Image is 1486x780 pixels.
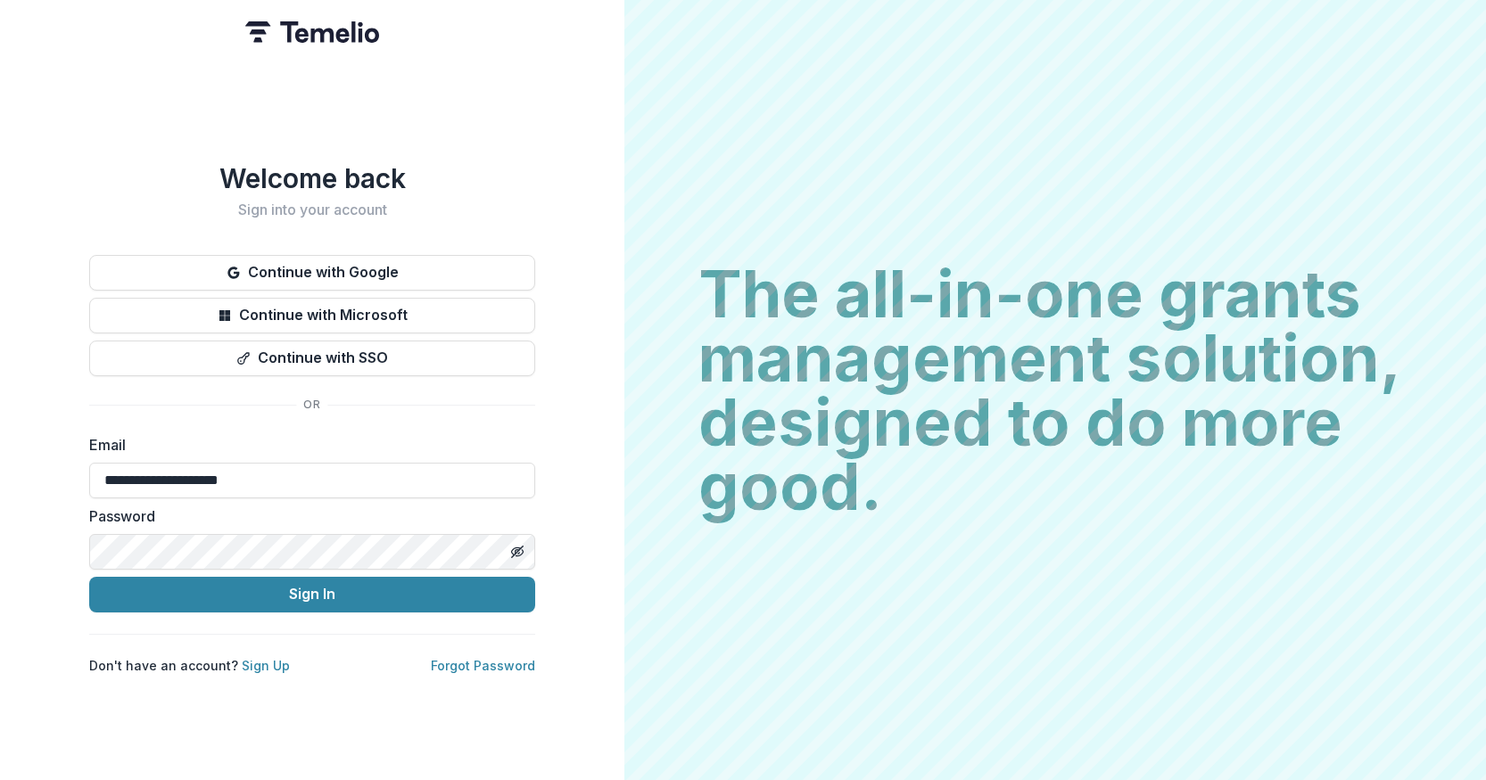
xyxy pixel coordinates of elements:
button: Toggle password visibility [503,538,532,566]
button: Continue with SSO [89,341,535,376]
label: Password [89,505,524,527]
button: Continue with Google [89,255,535,291]
p: Don't have an account? [89,656,290,675]
label: Email [89,434,524,456]
h1: Welcome back [89,162,535,194]
a: Sign Up [242,658,290,673]
img: Temelio [245,21,379,43]
a: Forgot Password [431,658,535,673]
button: Sign In [89,577,535,612]
h2: Sign into your account [89,201,535,218]
button: Continue with Microsoft [89,298,535,333]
